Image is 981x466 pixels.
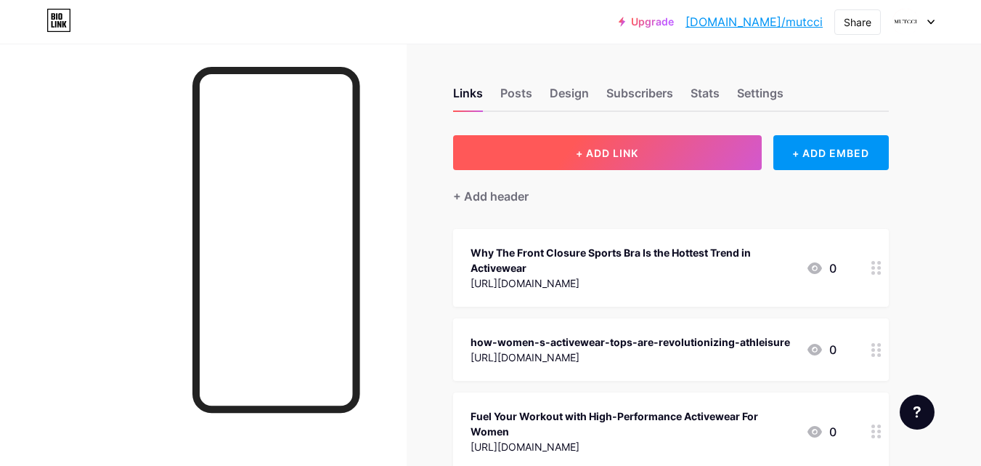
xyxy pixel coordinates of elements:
div: [URL][DOMAIN_NAME] [471,276,794,291]
a: Upgrade [619,16,674,28]
div: [URL][DOMAIN_NAME] [471,439,794,454]
div: Design [550,84,589,111]
button: + ADD LINK [453,135,762,170]
div: 0 [806,260,837,277]
a: [DOMAIN_NAME]/mutcci [685,13,823,31]
div: Share [844,15,871,30]
div: Stats [691,84,720,111]
div: Subscribers [606,84,673,111]
div: 0 [806,423,837,441]
div: + Add header [453,188,529,205]
div: [URL][DOMAIN_NAME] [471,350,790,365]
div: Posts [500,84,532,111]
span: + ADD LINK [576,147,638,159]
div: Fuel Your Workout with High-Performance Activewear For Women [471,409,794,439]
div: + ADD EMBED [773,135,889,170]
div: Settings [737,84,783,111]
img: Mutcci [892,8,919,36]
div: Why The Front Closure Sports Bra Is the Hottest Trend in Activewear [471,245,794,276]
div: how-women-s-activewear-tops-are-revolutionizing-athleisure [471,334,790,350]
div: 0 [806,341,837,358]
div: Links [453,84,483,111]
